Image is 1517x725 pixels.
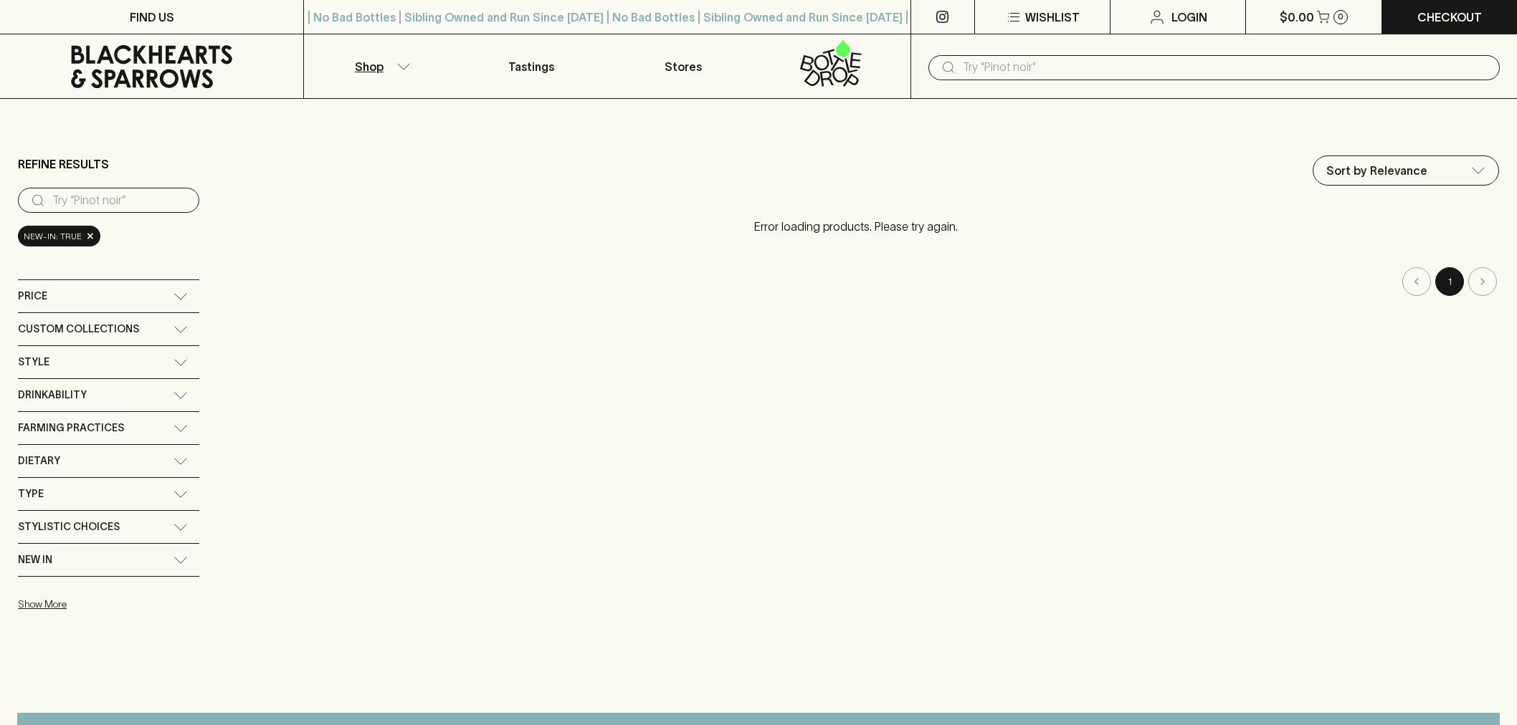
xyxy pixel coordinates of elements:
[18,544,199,576] div: New In
[18,320,139,338] span: Custom Collections
[1338,13,1344,21] p: 0
[214,267,1499,296] nav: pagination navigation
[18,511,199,543] div: Stylistic Choices
[1326,162,1427,179] p: Sort by Relevance
[665,58,702,75] p: Stores
[508,58,554,75] p: Tastings
[18,386,87,404] span: Drinkability
[1435,267,1464,296] button: page 1
[18,518,120,536] span: Stylistic Choices
[18,478,199,510] div: Type
[52,189,188,212] input: Try “Pinot noir”
[1313,156,1498,185] div: Sort by Relevance
[18,155,109,173] p: Refine Results
[1171,9,1207,26] p: Login
[18,445,199,477] div: Dietary
[18,353,49,371] span: Style
[18,346,199,378] div: Style
[18,313,199,345] div: Custom Collections
[18,287,47,305] span: Price
[18,419,124,437] span: Farming Practices
[130,9,174,26] p: FIND US
[304,34,455,98] button: Shop
[963,56,1488,79] input: Try "Pinot noir"
[18,452,60,470] span: Dietary
[18,280,199,312] div: Price
[1025,9,1080,26] p: Wishlist
[18,590,206,619] button: Show More
[18,379,199,411] div: Drinkability
[355,58,384,75] p: Shop
[18,412,199,444] div: Farming Practices
[214,203,1499,249] p: Error loading products. Please try again.
[1280,9,1314,26] p: $0.00
[1417,9,1482,26] p: Checkout
[18,485,44,503] span: Type
[18,551,52,569] span: New In
[456,34,607,98] a: Tastings
[607,34,758,98] a: Stores
[86,229,95,244] span: ×
[24,229,82,244] span: new-in: true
